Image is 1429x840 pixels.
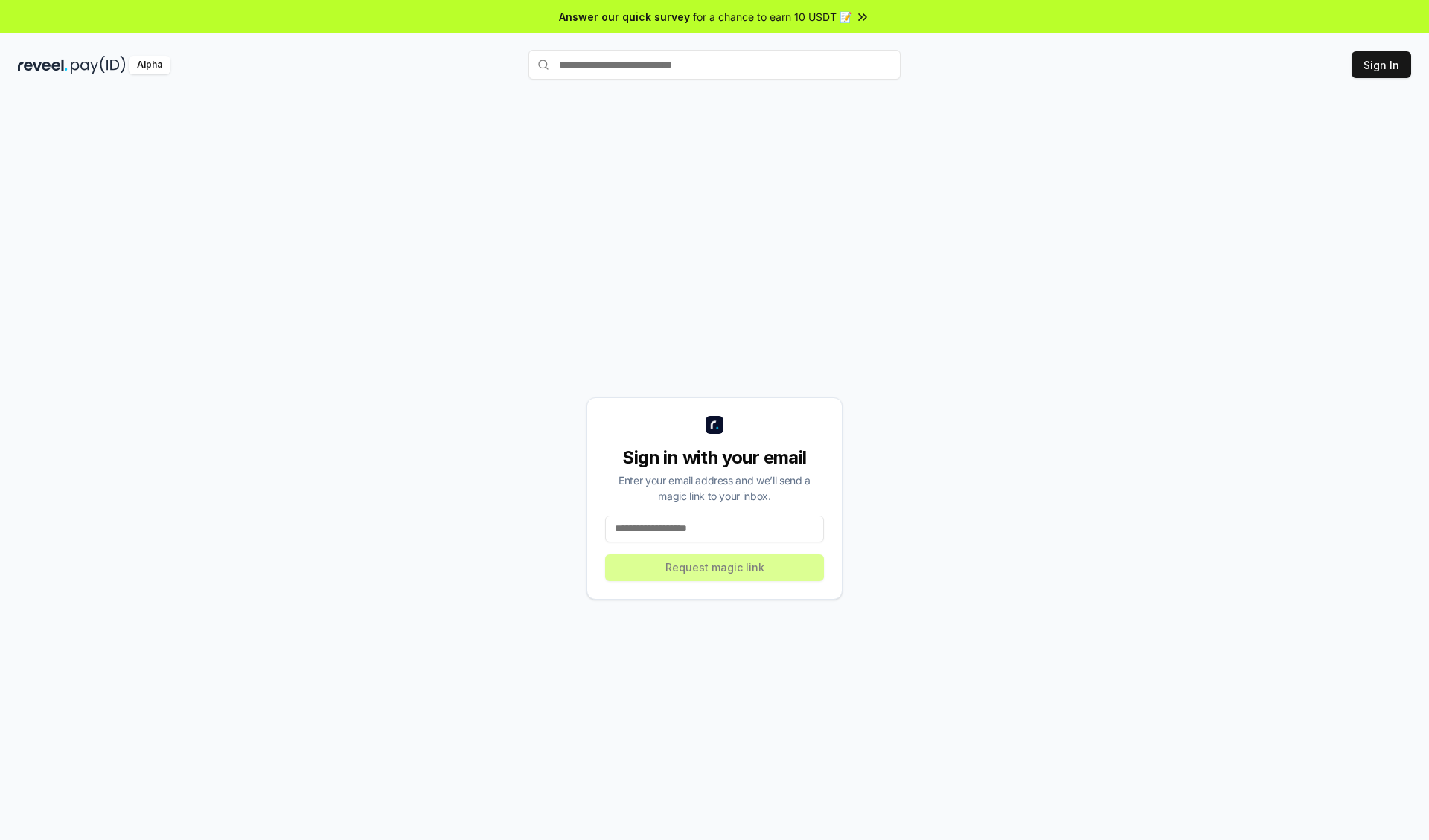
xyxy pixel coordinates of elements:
img: pay_id [71,56,126,74]
img: reveel_dark [18,56,68,74]
span: Answer our quick survey [559,9,690,25]
span: for a chance to earn 10 USDT 📝 [693,9,852,25]
div: Enter your email address and we’ll send a magic link to your inbox. [605,472,824,504]
button: Sign In [1352,51,1411,78]
div: Sign in with your email [605,446,824,469]
img: logo_small [706,416,723,434]
div: Alpha [129,56,170,74]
